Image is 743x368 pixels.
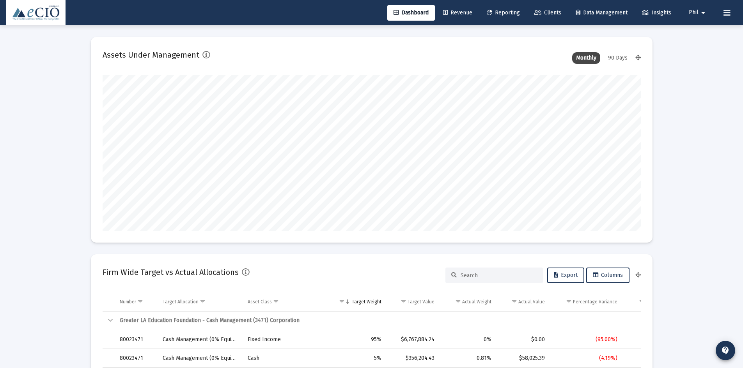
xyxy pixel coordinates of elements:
div: Target Weight [352,299,381,305]
span: Columns [593,272,623,278]
div: 5% [336,354,381,362]
td: 80023471 [114,330,157,349]
a: Reporting [481,5,526,21]
td: Column Target Value [387,292,440,311]
span: Show filter options for column 'Target Allocation' [200,299,206,305]
td: Column Asset Class [242,292,330,311]
td: Cash Management (0% Equity) [157,349,243,368]
td: Column Actual Value [497,292,550,311]
span: Revenue [443,9,472,16]
div: (95.00%) [556,336,617,343]
div: $0.00 [502,336,545,343]
a: Revenue [437,5,479,21]
span: Show filter options for column 'Actual Value' [511,299,517,305]
span: Export [554,272,578,278]
div: Asset Class [248,299,272,305]
div: $356,204.43 [392,354,434,362]
td: Collapse [103,312,114,330]
span: Show filter options for column 'Asset Class' [273,299,279,305]
span: Clients [534,9,561,16]
div: ($6,767,884.24) [628,336,678,343]
td: 80023471 [114,349,157,368]
td: Column Target Weight [330,292,387,311]
div: 0% [445,336,491,343]
div: Actual Value [518,299,545,305]
div: 95% [336,336,381,343]
span: Dashboard [394,9,429,16]
h2: Firm Wide Target vs Actual Allocations [103,266,239,278]
span: Phil [689,9,699,16]
td: Fixed Income [242,330,330,349]
span: Show filter options for column 'Percentage Variance' [566,299,572,305]
div: 90 Days [604,52,631,64]
span: Show filter options for column 'Dollar Variance' [639,299,645,305]
span: Show filter options for column 'Actual Weight' [455,299,461,305]
td: Column Actual Weight [440,292,497,311]
mat-icon: arrow_drop_down [699,5,708,21]
div: Actual Weight [462,299,491,305]
div: ($298,179.04) [628,354,678,362]
a: Dashboard [387,5,435,21]
div: Target Value [408,299,434,305]
div: 0.81% [445,354,491,362]
div: Number [120,299,136,305]
td: Cash [242,349,330,368]
div: Greater LA Education Foundation - Cash Management (3471) Corporation [120,317,678,324]
button: Columns [586,268,630,283]
a: Data Management [569,5,634,21]
mat-icon: contact_support [721,346,730,355]
td: Column Target Allocation [157,292,243,311]
input: Search [461,272,537,279]
button: Export [547,268,584,283]
span: Data Management [576,9,628,16]
span: Show filter options for column 'Target Value' [401,299,406,305]
a: Clients [528,5,567,21]
div: Percentage Variance [573,299,617,305]
div: $6,767,884.24 [392,336,434,343]
div: Target Allocation [163,299,199,305]
div: (4.19%) [556,354,617,362]
div: Monthly [572,52,600,64]
img: Dashboard [12,5,60,21]
td: Column Number [114,292,157,311]
span: Show filter options for column 'Target Weight' [339,299,345,305]
div: $58,025.39 [502,354,545,362]
a: Insights [636,5,677,21]
button: Phil [679,5,717,20]
h2: Assets Under Management [103,49,199,61]
td: Cash Management (0% Equity) [157,330,243,349]
span: Insights [642,9,671,16]
td: Column Dollar Variance [623,292,685,311]
span: Reporting [487,9,520,16]
td: Column Percentage Variance [550,292,623,311]
span: Show filter options for column 'Number' [137,299,143,305]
